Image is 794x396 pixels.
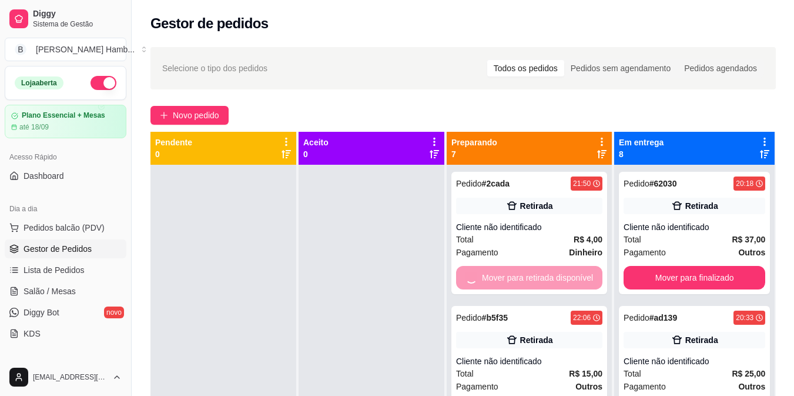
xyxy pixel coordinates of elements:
[569,369,602,378] strong: R$ 15,00
[5,38,126,61] button: Select a team
[456,179,482,188] span: Pedido
[15,76,63,89] div: Loja aberta
[162,62,267,75] span: Selecione o tipo dos pedidos
[150,14,269,33] h2: Gestor de pedidos
[24,170,64,182] span: Dashboard
[5,218,126,237] button: Pedidos balcão (PDV)
[732,369,765,378] strong: R$ 25,00
[624,355,765,367] div: Cliente não identificado
[574,235,602,244] strong: R$ 4,00
[736,313,753,322] div: 20:33
[5,199,126,218] div: Dia a dia
[456,367,474,380] span: Total
[564,60,677,76] div: Pedidos sem agendamento
[685,200,718,212] div: Retirada
[5,282,126,301] a: Salão / Mesas
[624,313,649,322] span: Pedido
[155,148,192,160] p: 0
[738,382,765,391] strong: Outros
[624,246,666,259] span: Pagamento
[5,239,126,258] a: Gestor de Pedidos
[456,233,474,246] span: Total
[456,355,602,367] div: Cliente não identificado
[624,233,641,246] span: Total
[456,380,498,393] span: Pagamento
[33,372,108,382] span: [EMAIL_ADDRESS][DOMAIN_NAME]
[738,248,765,257] strong: Outros
[487,60,564,76] div: Todos os pedidos
[482,313,508,322] strong: # b5f35
[451,148,497,160] p: 7
[22,111,105,120] article: Plano Essencial + Mesas
[24,264,85,276] span: Lista de Pedidos
[520,200,553,212] div: Retirada
[24,222,105,234] span: Pedidos balcão (PDV)
[456,221,602,233] div: Cliente não identificado
[736,179,753,188] div: 20:18
[173,109,219,122] span: Novo pedido
[624,221,765,233] div: Cliente não identificado
[451,137,497,148] p: Preparando
[649,179,677,188] strong: # 62030
[619,137,664,148] p: Em entrega
[624,380,666,393] span: Pagamento
[482,179,510,188] strong: # 2cada
[456,246,498,259] span: Pagamento
[456,313,482,322] span: Pedido
[303,137,329,148] p: Aceito
[24,328,41,340] span: KDS
[5,148,126,167] div: Acesso Rápido
[36,44,135,55] div: [PERSON_NAME] Hamb ...
[15,44,26,55] span: B
[19,122,49,132] article: até 18/09
[573,179,591,188] div: 21:50
[569,248,602,257] strong: Dinheiro
[624,266,765,289] button: Mover para finalizado
[685,334,718,346] div: Retirada
[5,105,126,138] a: Plano Essencial + Mesasaté 18/09
[573,313,591,322] div: 22:06
[732,235,765,244] strong: R$ 37,00
[33,19,122,29] span: Sistema de Gestão
[520,334,553,346] div: Retirada
[5,167,126,185] a: Dashboard
[619,148,664,160] p: 8
[575,382,602,391] strong: Outros
[5,303,126,322] a: Diggy Botnovo
[678,60,763,76] div: Pedidos agendados
[33,9,122,19] span: Diggy
[24,285,76,297] span: Salão / Mesas
[150,106,229,125] button: Novo pedido
[160,111,168,119] span: plus
[5,5,126,33] a: DiggySistema de Gestão
[5,357,126,376] div: Catálogo
[5,261,126,279] a: Lista de Pedidos
[649,313,678,322] strong: # ad139
[24,307,59,318] span: Diggy Bot
[5,363,126,391] button: [EMAIL_ADDRESS][DOMAIN_NAME]
[624,179,649,188] span: Pedido
[24,243,92,255] span: Gestor de Pedidos
[155,137,192,148] p: Pendente
[303,148,329,160] p: 0
[624,367,641,380] span: Total
[91,76,116,90] button: Alterar Status
[5,324,126,343] a: KDS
